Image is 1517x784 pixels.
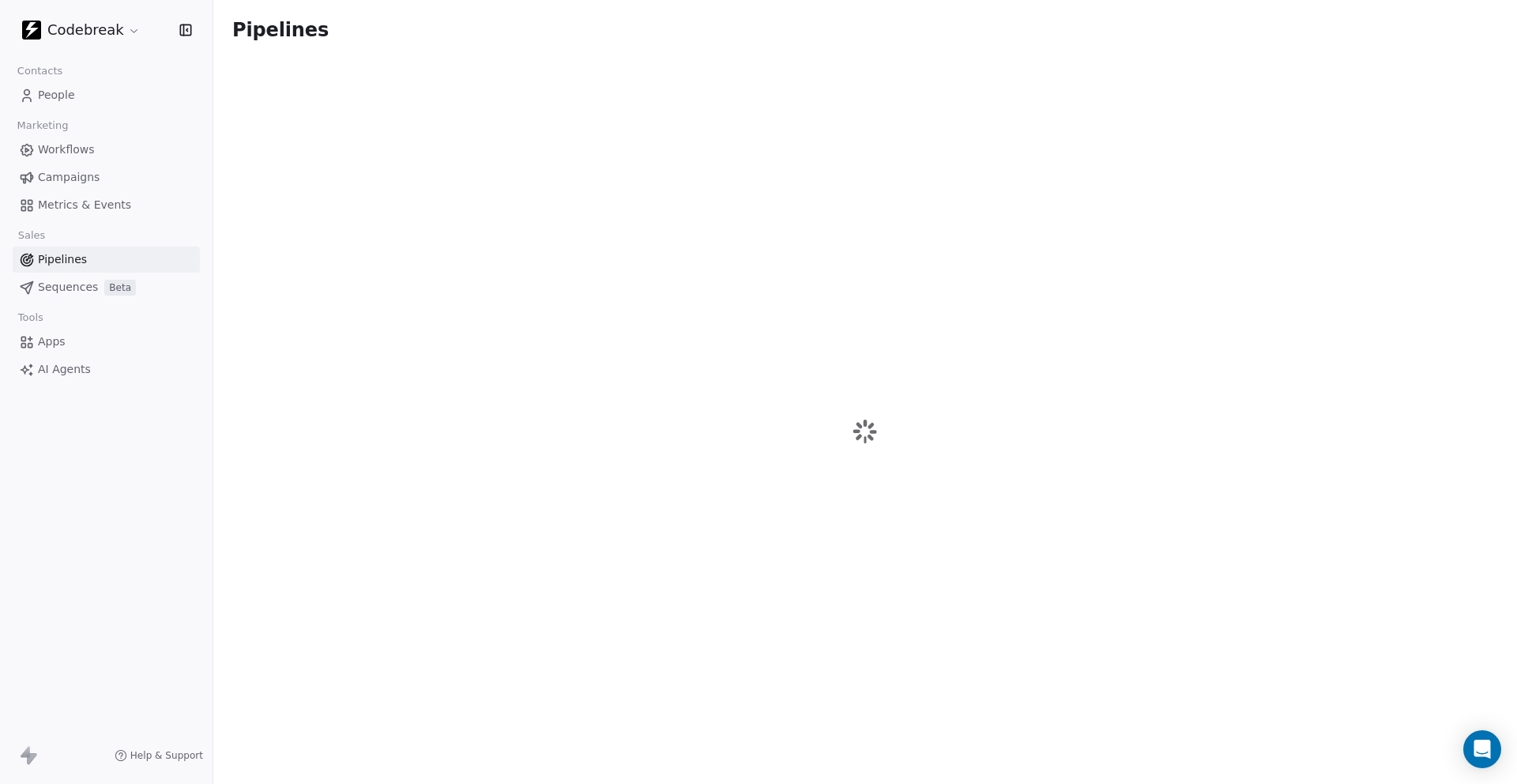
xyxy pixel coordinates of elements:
a: Help & Support [115,749,203,762]
img: Codebreak_Favicon.png [22,21,41,40]
a: AI Agents [13,356,200,383]
span: Sequences [38,279,98,296]
span: People [38,87,75,104]
a: Metrics & Events [13,192,200,218]
span: Pipelines [232,19,329,41]
span: AI Agents [38,361,91,378]
span: Campaigns [38,169,100,186]
span: Help & Support [130,749,203,762]
a: Pipelines [13,247,200,273]
button: Codebreak [19,17,144,43]
span: Tools [11,306,50,330]
a: Apps [13,329,200,355]
span: Codebreak [47,20,124,40]
a: SequencesBeta [13,274,200,300]
a: Campaigns [13,164,200,190]
span: Metrics & Events [38,197,131,213]
span: Apps [38,334,66,350]
span: Workflows [38,141,95,158]
span: Contacts [10,59,70,83]
div: Open Intercom Messenger [1463,730,1501,768]
span: Pipelines [38,251,87,268]
span: Beta [104,280,136,296]
a: Workflows [13,137,200,163]
a: People [13,82,200,108]
span: Marketing [10,114,75,138]
span: Sales [11,224,52,247]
